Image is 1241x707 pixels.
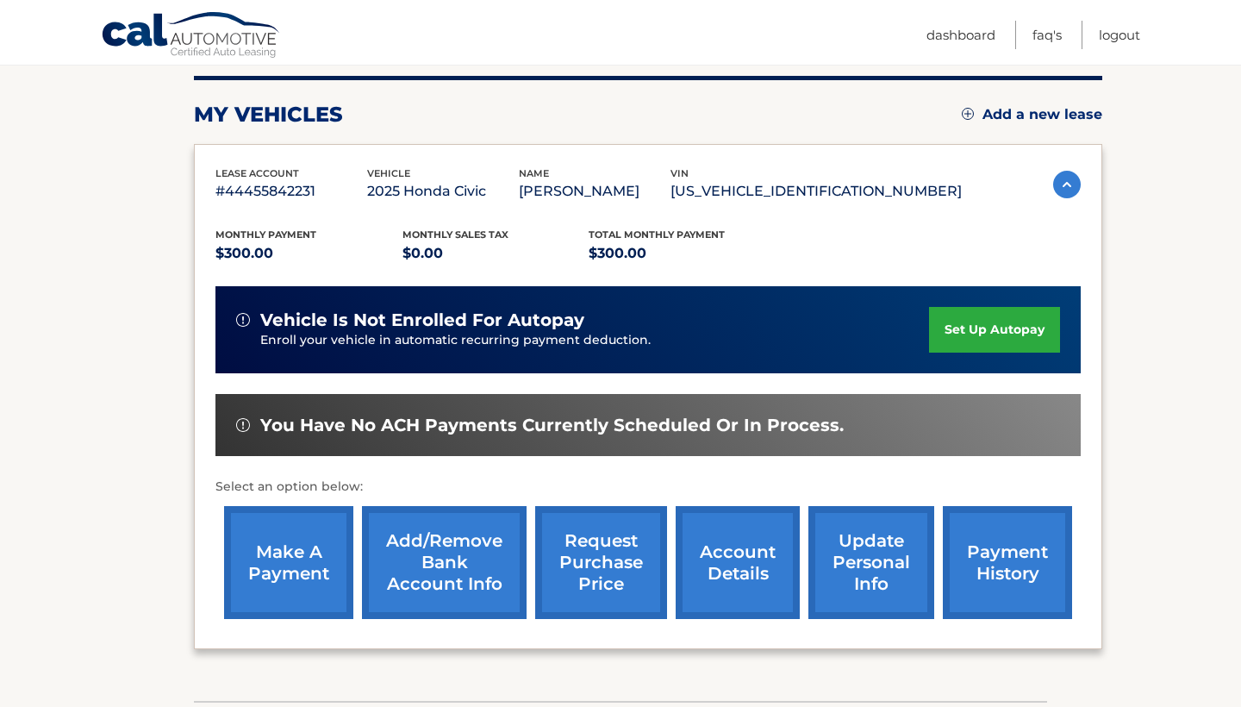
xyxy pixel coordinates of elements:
p: $0.00 [402,241,589,266]
span: You have no ACH payments currently scheduled or in process. [260,415,844,436]
a: payment history [943,506,1072,619]
p: $300.00 [589,241,776,266]
p: Enroll your vehicle in automatic recurring payment deduction. [260,331,929,350]
a: Cal Automotive [101,11,282,61]
span: name [519,167,549,179]
span: Total Monthly Payment [589,228,725,241]
a: set up autopay [929,307,1060,353]
a: Add/Remove bank account info [362,506,527,619]
a: Add a new lease [962,106,1102,123]
span: vehicle [367,167,410,179]
span: lease account [215,167,299,179]
img: accordion-active.svg [1053,171,1081,198]
img: alert-white.svg [236,313,250,327]
p: [US_VEHICLE_IDENTIFICATION_NUMBER] [670,179,962,203]
a: Logout [1099,21,1140,49]
span: vehicle is not enrolled for autopay [260,310,584,331]
img: add.svg [962,108,974,120]
span: Monthly Payment [215,228,316,241]
p: Select an option below: [215,477,1081,497]
h2: my vehicles [194,102,343,128]
a: make a payment [224,506,353,619]
a: Dashboard [926,21,995,49]
a: request purchase price [535,506,667,619]
p: 2025 Honda Civic [367,179,519,203]
span: Monthly sales Tax [402,228,508,241]
p: $300.00 [215,241,402,266]
span: vin [670,167,689,179]
p: [PERSON_NAME] [519,179,670,203]
a: update personal info [808,506,934,619]
a: FAQ's [1032,21,1062,49]
a: account details [676,506,800,619]
img: alert-white.svg [236,418,250,432]
p: #44455842231 [215,179,367,203]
